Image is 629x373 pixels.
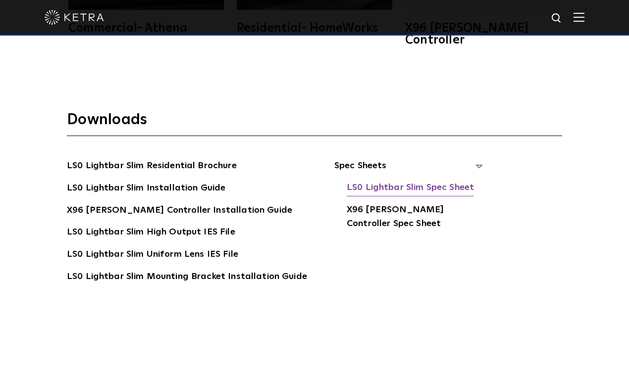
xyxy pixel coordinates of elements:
[347,203,483,233] a: X96 [PERSON_NAME] Controller Spec Sheet
[67,270,307,285] a: LS0 Lightbar Slim Mounting Bracket Installation Guide
[67,159,237,175] a: LS0 Lightbar Slim Residential Brochure
[574,12,584,22] img: Hamburger%20Nav.svg
[67,247,238,263] a: LS0 Lightbar Slim Uniform Lens IES File
[334,159,483,181] span: Spec Sheets
[67,203,292,219] a: X96 [PERSON_NAME] Controller Installation Guide
[67,181,225,197] a: LS0 Lightbar Slim Installation Guide
[45,10,104,25] img: ketra-logo-2019-white
[551,12,563,25] img: search icon
[67,225,235,241] a: LS0 Lightbar Slim High Output IES File
[67,110,562,136] h3: Downloads
[347,181,474,196] a: LS0 Lightbar Slim Spec Sheet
